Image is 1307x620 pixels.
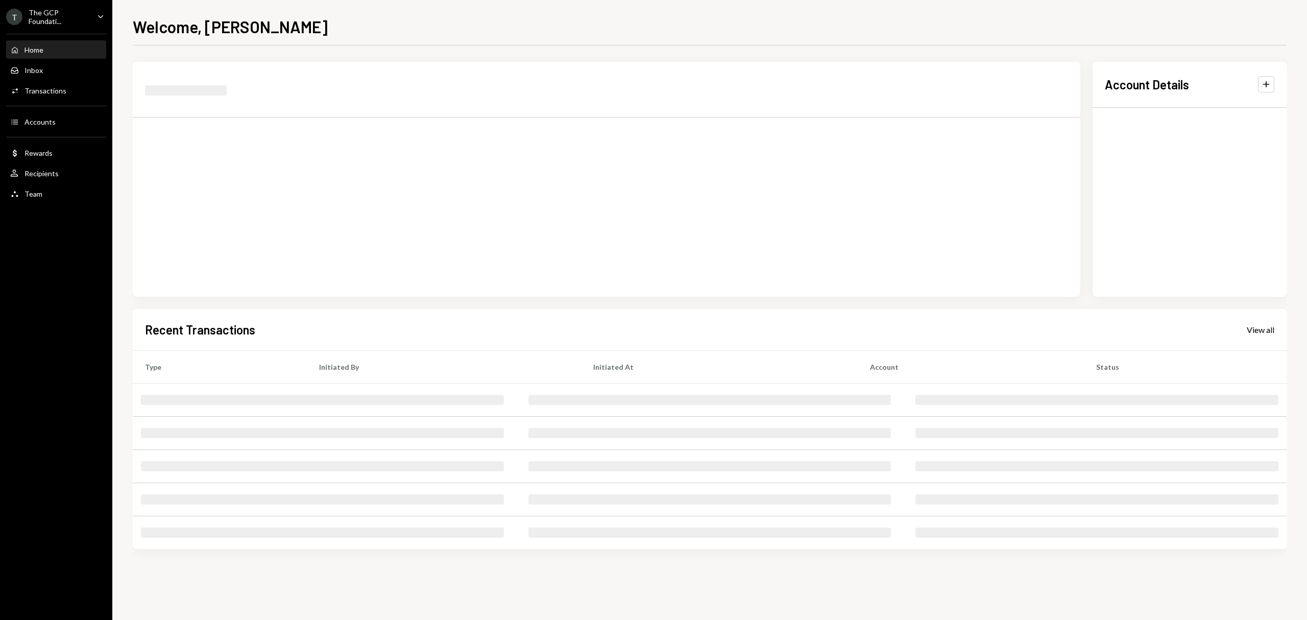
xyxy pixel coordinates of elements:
[6,40,106,59] a: Home
[6,61,106,79] a: Inbox
[1084,350,1287,383] th: Status
[133,350,307,383] th: Type
[25,45,43,54] div: Home
[25,86,66,95] div: Transactions
[25,66,43,75] div: Inbox
[6,164,106,182] a: Recipients
[29,8,89,26] div: The GCP Foundati...
[6,144,106,162] a: Rewards
[1105,76,1189,93] h2: Account Details
[6,81,106,100] a: Transactions
[6,112,106,131] a: Accounts
[133,16,328,37] h1: Welcome, [PERSON_NAME]
[858,350,1084,383] th: Account
[1247,325,1274,335] div: View all
[25,117,56,126] div: Accounts
[25,169,59,178] div: Recipients
[581,350,858,383] th: Initiated At
[307,350,581,383] th: Initiated By
[1247,324,1274,335] a: View all
[6,184,106,203] a: Team
[6,9,22,25] div: T
[145,321,255,338] h2: Recent Transactions
[25,189,42,198] div: Team
[25,149,53,157] div: Rewards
